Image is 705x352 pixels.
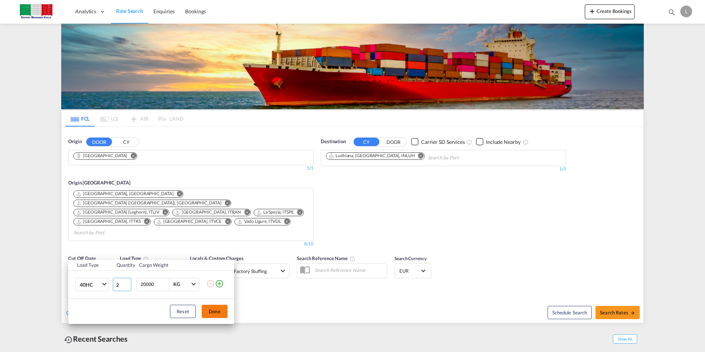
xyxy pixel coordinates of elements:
md-select: Choose: 40HC [76,278,109,291]
span: 40HC [80,281,101,289]
th: Load Type [68,260,112,270]
div: Cargo Weight [139,262,202,268]
md-icon: icon-minus-circle-outline [206,279,215,288]
button: Reset [170,305,196,318]
div: KG [173,281,180,287]
input: Enter Weight [140,278,169,291]
input: Qty [113,278,131,291]
th: Quantity [112,260,135,270]
button: Done [202,305,228,318]
md-icon: icon-plus-circle-outline [215,279,224,288]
